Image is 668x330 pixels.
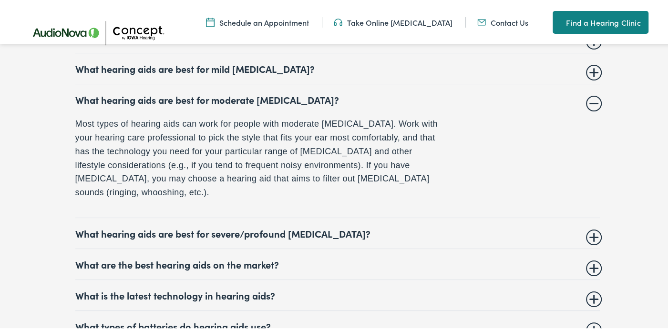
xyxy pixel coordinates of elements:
a: Find a Hearing Clinic [553,10,648,32]
img: utility icon [477,16,486,26]
summary: What hearing aids are best for moderate [MEDICAL_DATA]? [75,92,600,104]
img: utility icon [553,15,561,27]
summary: What hearing aids are best for mild [MEDICAL_DATA]? [75,61,600,73]
img: utility icon [334,16,342,26]
a: Schedule an Appointment [206,16,309,26]
summary: What hearing aids are best for severe/profound [MEDICAL_DATA]? [75,226,600,238]
summary: What is the latest technology in hearing aids? [75,288,600,300]
summary: What are the best hearing aids on the market? [75,257,600,269]
a: Take Online [MEDICAL_DATA] [334,16,452,26]
a: Contact Us [477,16,528,26]
p: Most types of hearing aids can work for people with moderate [MEDICAL_DATA]. Work with your heari... [75,116,442,198]
img: A calendar icon to schedule an appointment at Concept by Iowa Hearing. [206,16,215,26]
